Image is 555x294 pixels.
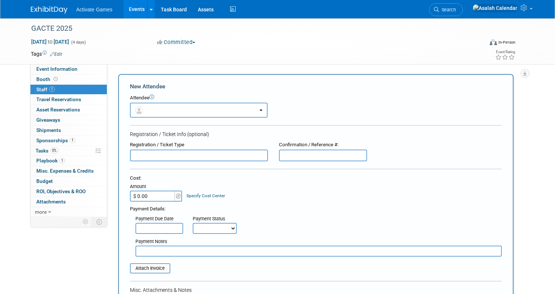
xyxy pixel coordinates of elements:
span: 1 [59,158,65,163]
span: Booth [36,76,59,82]
div: Amount [130,183,183,191]
span: 1 [70,137,75,143]
a: Giveaways [30,115,107,125]
a: Tasks0% [30,146,107,156]
div: GACTE 2025 [29,22,474,35]
a: Misc. Expenses & Credits [30,166,107,176]
div: Event Rating [495,50,515,54]
a: Booth [30,74,107,84]
span: Sponsorships [36,137,75,143]
div: Registration / Ticket Type [130,142,268,148]
span: Attachments [36,199,66,205]
div: Payment Status [193,216,242,223]
div: Payment Due Date [135,216,182,223]
a: Asset Reservations [30,105,107,115]
span: to [47,39,54,45]
span: 0% [50,148,58,153]
div: Payment Details: [130,203,502,213]
span: Staff [36,87,55,92]
a: Specify Cost Center [186,193,225,198]
span: Event Information [36,66,77,72]
a: Budget [30,176,107,186]
a: Search [429,3,463,16]
td: Personalize Event Tab Strip [79,217,92,227]
div: Event Format [444,38,515,49]
td: Tags [31,50,62,58]
img: Asalah Calendar [472,4,518,12]
span: ROI, Objectives & ROO [36,188,86,194]
span: more [35,209,47,215]
span: [DATE] [DATE] [31,38,69,45]
div: Misc. Attachments & Notes [130,286,502,294]
span: Playbook [36,158,65,163]
img: Format-Inperson.png [490,39,497,45]
a: Shipments [30,125,107,135]
span: Asset Reservations [36,107,80,113]
img: ExhibitDay [31,6,68,14]
div: Payment Notes [135,238,502,246]
a: Travel Reservations [30,95,107,104]
div: Cost: [130,175,502,182]
span: Tasks [36,148,58,154]
a: Playbook1 [30,156,107,166]
span: Misc. Expenses & Credits [36,168,94,174]
span: Search [439,7,456,12]
div: Registration / Ticket Info (optional) [130,131,502,138]
span: 1 [49,87,55,92]
a: ROI, Objectives & ROO [30,187,107,196]
div: In-Person [498,40,515,45]
a: more [30,207,107,217]
a: Staff1 [30,85,107,95]
div: New Attendee [130,82,502,91]
span: Booth not reserved yet [52,76,59,82]
a: Event Information [30,64,107,74]
span: Shipments [36,127,61,133]
span: Activate Games [76,7,113,12]
span: Budget [36,178,53,184]
span: Travel Reservations [36,96,81,102]
button: Committed [155,38,198,46]
a: Edit [50,52,62,57]
a: Sponsorships1 [30,136,107,146]
span: (4 days) [70,40,86,45]
div: Confirmation / Reference #: [279,142,367,148]
span: Giveaways [36,117,60,123]
a: Attachments [30,197,107,207]
div: Attendee [130,95,502,102]
td: Toggle Event Tabs [92,217,107,227]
